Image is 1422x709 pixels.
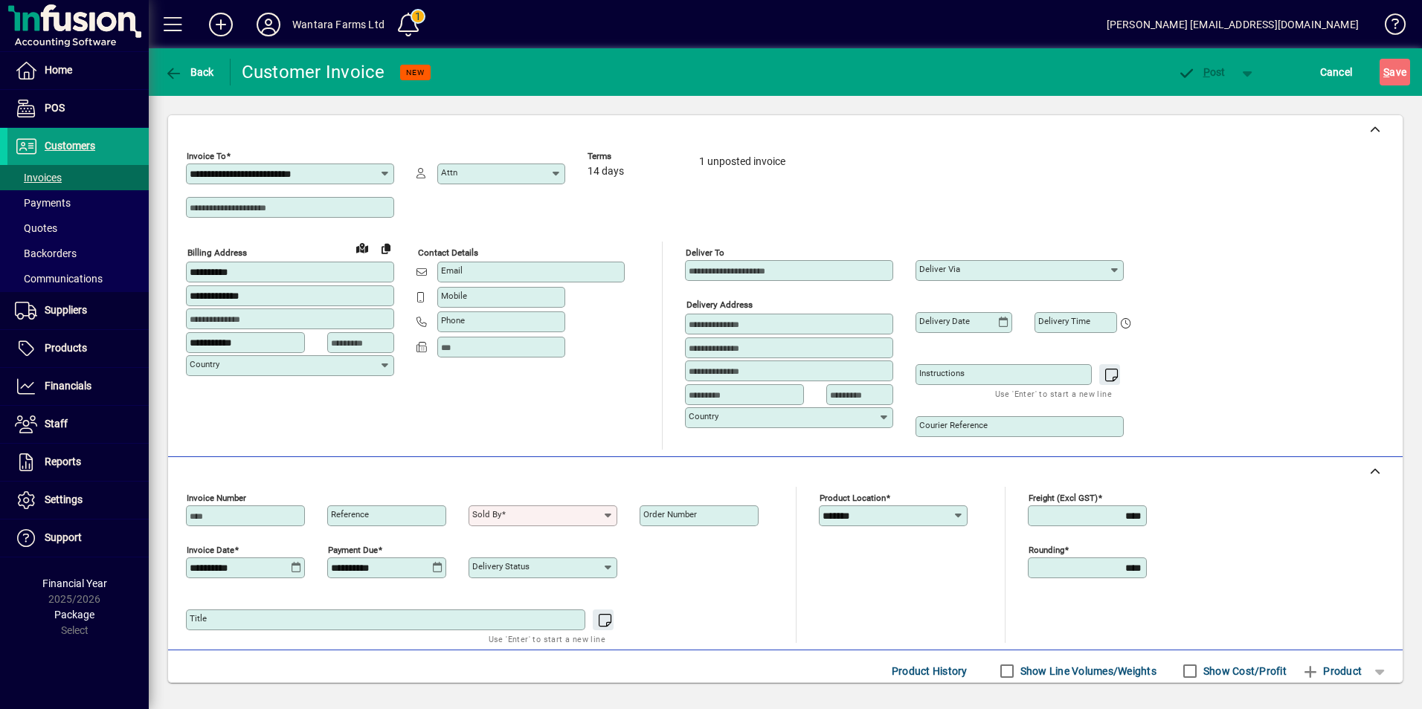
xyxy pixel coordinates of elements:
div: Customer Invoice [242,60,385,84]
mat-label: Mobile [441,291,467,301]
span: Settings [45,493,83,505]
mat-label: Attn [441,167,457,178]
a: Financials [7,368,149,405]
a: Support [7,519,149,557]
span: Reports [45,456,81,467]
a: Payments [7,190,149,216]
mat-label: Deliver To [686,247,724,258]
span: Payments [15,197,71,209]
app-page-header-button: Back [149,59,231,85]
span: POS [45,102,65,114]
label: Show Cost/Profit [1200,664,1287,679]
div: [PERSON_NAME] [EMAIL_ADDRESS][DOMAIN_NAME] [1107,13,1359,36]
button: Product [1294,658,1369,684]
mat-label: Deliver via [919,264,960,274]
mat-label: Payment due [328,545,378,555]
a: Staff [7,406,149,443]
span: Staff [45,418,68,430]
mat-label: Order number [643,509,697,519]
span: ost [1177,66,1226,78]
a: Reports [7,444,149,481]
a: POS [7,90,149,127]
a: 1 unposted invoice [699,155,785,167]
label: Show Line Volumes/Weights [1017,664,1156,679]
span: ave [1383,60,1406,84]
mat-label: Invoice date [187,545,234,555]
mat-label: Delivery date [919,316,970,326]
mat-label: Freight (excl GST) [1029,493,1098,503]
span: Backorders [15,247,77,259]
button: Post [1170,59,1233,85]
a: Quotes [7,216,149,241]
button: Back [161,59,218,85]
span: Home [45,64,72,76]
mat-label: Country [190,359,219,369]
mat-label: Delivery status [472,561,530,572]
span: Product History [892,659,968,683]
button: Profile [245,11,292,38]
span: Invoices [15,172,62,184]
mat-label: Rounding [1029,545,1064,555]
button: Product History [886,658,974,684]
span: Package [54,609,94,621]
mat-label: Country [689,411,718,421]
mat-label: Title [190,613,207,624]
mat-label: Sold by [472,509,501,519]
span: Support [45,531,82,543]
a: Settings [7,482,149,519]
span: Cancel [1320,60,1353,84]
span: Terms [588,152,677,161]
span: 14 days [588,166,624,178]
span: P [1203,66,1210,78]
mat-hint: Use 'Enter' to start a new line [995,385,1112,402]
div: Wantara Farms Ltd [292,13,385,36]
span: Financial Year [42,577,107,589]
mat-label: Email [441,265,463,276]
span: Back [164,66,214,78]
a: View on map [350,236,374,259]
span: Quotes [15,222,57,234]
span: S [1383,66,1389,78]
mat-label: Instructions [919,368,965,378]
span: Communications [15,273,103,285]
button: Save [1380,59,1410,85]
a: Invoices [7,165,149,190]
button: Cancel [1316,59,1357,85]
span: Products [45,342,87,354]
span: Suppliers [45,304,87,316]
mat-label: Invoice To [187,151,226,161]
mat-label: Phone [441,315,465,326]
span: Product [1302,659,1362,683]
button: Copy to Delivery address [374,236,398,260]
span: Customers [45,140,95,152]
button: Add [197,11,245,38]
mat-label: Reference [331,509,369,519]
mat-label: Courier Reference [919,420,988,430]
mat-label: Delivery time [1038,316,1090,326]
mat-label: Product location [820,493,886,503]
a: Knowledge Base [1374,3,1403,51]
mat-label: Invoice number [187,493,246,503]
a: Backorders [7,241,149,266]
mat-hint: Use 'Enter' to start a new line [489,630,605,647]
a: Products [7,330,149,367]
a: Suppliers [7,292,149,329]
a: Communications [7,266,149,291]
a: Home [7,52,149,89]
span: Financials [45,380,91,392]
span: NEW [406,68,425,77]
